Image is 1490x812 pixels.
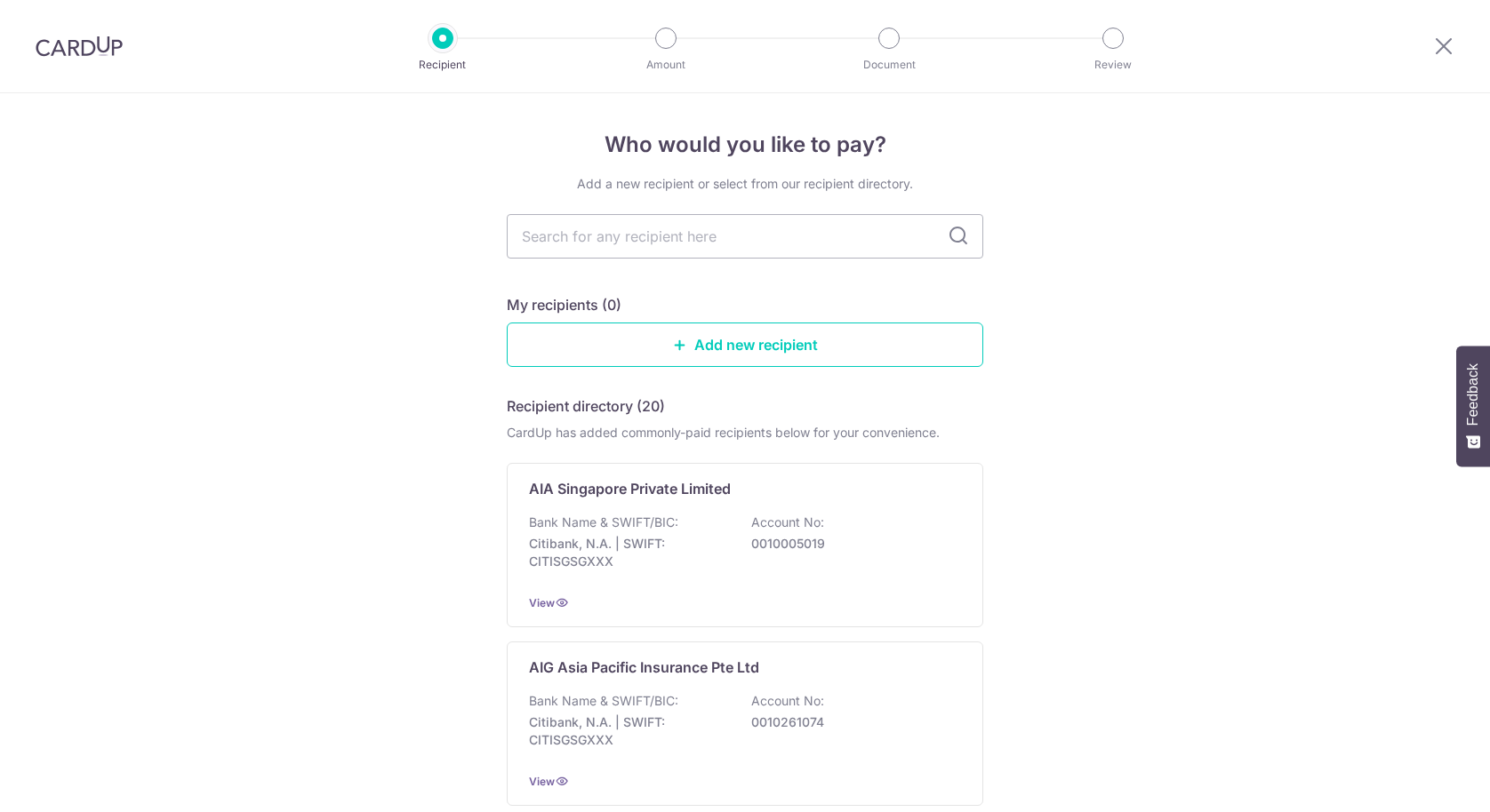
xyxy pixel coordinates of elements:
p: Recipient [377,56,509,74]
button: Feedback - Show survey [1456,346,1490,466]
p: AIA Singapore Private Limited [529,478,731,499]
p: Bank Name & SWIFT/BIC: [529,692,678,710]
h5: Recipient directory (20) [507,395,665,417]
p: 0010005019 [751,535,950,553]
p: Document [823,56,955,74]
a: View [529,596,555,609]
input: Search for any recipient here [507,214,983,259]
p: Account No: [751,513,824,531]
span: Feedback [1465,363,1481,426]
a: View [529,775,555,788]
h4: Who would you like to pay? [507,129,983,161]
p: Citibank, N.A. | SWIFT: CITISGSGXXX [529,713,728,749]
p: Amount [600,56,732,74]
div: CardUp has added commonly-paid recipients below for your convenience. [507,424,983,442]
a: Add new recipient [507,322,983,367]
img: CardUp [36,36,123,57]
div: Add a new recipient or select from our recipient directory. [507,175,983,193]
p: Citibank, N.A. | SWIFT: CITISGSGXXX [529,535,728,570]
p: Account No: [751,692,824,710]
p: 0010261074 [751,713,950,731]
p: AIG Asia Pacific Insurance Pte Ltd [529,657,759,678]
p: Review [1047,56,1179,74]
h5: My recipients (0) [507,294,621,315]
p: Bank Name & SWIFT/BIC: [529,513,678,531]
